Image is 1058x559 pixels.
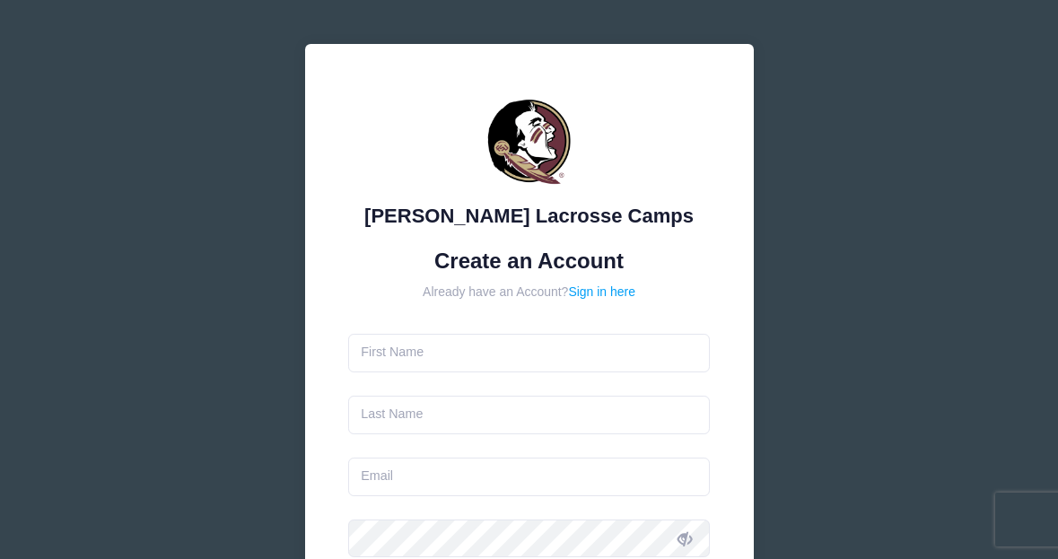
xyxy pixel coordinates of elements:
a: Sign in here [568,284,635,299]
div: [PERSON_NAME] Lacrosse Camps [348,201,710,231]
h1: Create an Account [348,249,710,275]
input: Email [348,458,710,496]
input: First Name [348,334,710,372]
div: Already have an Account? [348,283,710,301]
img: Sara Tisdale Lacrosse Camps [476,88,583,196]
input: Last Name [348,396,710,434]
